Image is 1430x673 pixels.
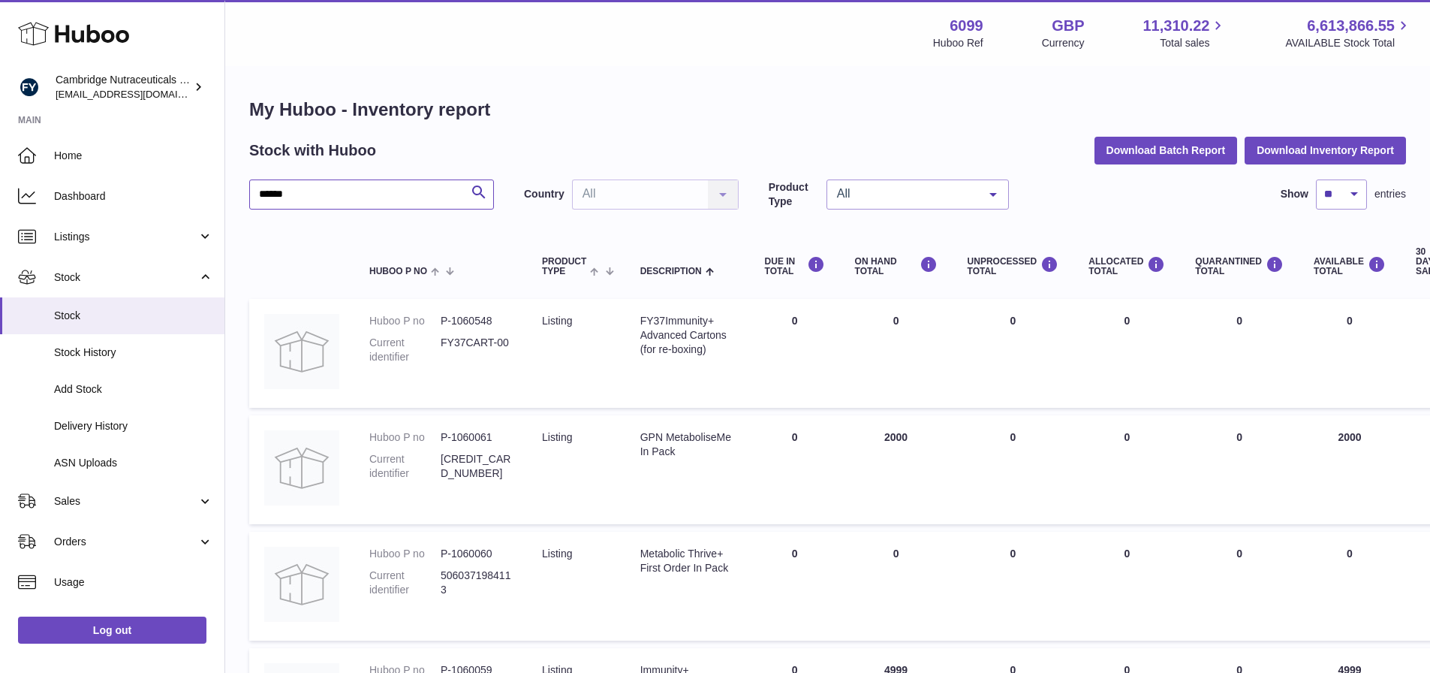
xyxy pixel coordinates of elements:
h2: Stock with Huboo [249,140,376,161]
span: ASN Uploads [54,456,213,470]
span: Delivery History [54,419,213,433]
td: 0 [1073,532,1180,641]
span: 0 [1236,431,1242,443]
div: FY37 Immunity + Advanced Cartons (for re-boxing) [640,314,735,357]
img: product image [264,430,339,506]
td: 0 [750,299,840,408]
span: entries [1374,187,1406,201]
span: 0 [1236,315,1242,327]
span: Stock [54,270,197,285]
label: Product Type [769,180,819,209]
span: Stock History [54,346,213,360]
td: 0 [1299,299,1401,408]
dd: P-1060548 [441,314,512,328]
div: DUE IN TOTAL [765,256,825,276]
img: huboo@camnutra.com [18,76,41,98]
dt: Current identifier [369,569,441,597]
label: Show [1281,187,1308,201]
strong: GBP [1052,16,1084,36]
button: Download Batch Report [1094,137,1238,164]
div: GPN MetaboliseMe In Pack [640,430,735,459]
div: Metabolic Thrive+ First Order In Pack [640,547,735,575]
span: Total sales [1160,36,1227,50]
a: 11,310.22 Total sales [1142,16,1227,50]
span: listing [542,548,572,560]
div: Currency [1042,36,1085,50]
dt: Huboo P no [369,547,441,561]
td: 0 [953,532,1074,641]
dd: [CREDIT_CARD_NUMBER] [441,452,512,481]
span: Product Type [542,257,586,276]
td: 0 [840,299,953,408]
span: AVAILABLE Stock Total [1285,36,1412,50]
h1: My Huboo - Inventory report [249,98,1406,122]
div: ON HAND Total [855,256,938,276]
td: 2000 [1299,415,1401,524]
div: QUARANTINED Total [1195,256,1284,276]
div: UNPROCESSED Total [968,256,1059,276]
dt: Current identifier [369,452,441,481]
img: product image [264,314,339,389]
a: 6,613,866.55 AVAILABLE Stock Total [1285,16,1412,50]
button: Download Inventory Report [1245,137,1406,164]
span: Stock [54,309,213,323]
label: Country [524,187,564,201]
dt: Current identifier [369,336,441,364]
span: Home [54,149,213,163]
span: All [833,186,978,201]
dt: Huboo P no [369,430,441,445]
span: Add Stock [54,382,213,397]
dd: 5060371984113 [441,569,512,597]
td: 0 [750,532,840,641]
span: 0 [1236,548,1242,560]
span: Listings [54,230,197,244]
span: listing [542,315,572,327]
td: 0 [953,299,1074,408]
span: Huboo P no [369,267,427,276]
div: AVAILABLE Total [1314,256,1386,276]
span: Orders [54,535,197,549]
td: 2000 [840,415,953,524]
td: 0 [1073,415,1180,524]
span: Description [640,267,702,276]
dt: Huboo P no [369,314,441,328]
td: 0 [953,415,1074,524]
a: Log out [18,617,206,644]
strong: 6099 [950,16,983,36]
div: ALLOCATED Total [1088,256,1165,276]
dd: P-1060061 [441,430,512,445]
td: 0 [1299,532,1401,641]
div: Huboo Ref [933,36,983,50]
td: 0 [840,532,953,641]
span: listing [542,431,572,443]
span: Usage [54,575,213,590]
span: 11,310.22 [1142,16,1209,36]
dd: FY37CART-00 [441,336,512,364]
span: [EMAIL_ADDRESS][DOMAIN_NAME] [56,88,221,100]
img: product image [264,547,339,622]
td: 0 [750,415,840,524]
div: Cambridge Nutraceuticals Ltd [56,73,191,101]
span: Sales [54,494,197,509]
span: 6,613,866.55 [1307,16,1395,36]
td: 0 [1073,299,1180,408]
span: Dashboard [54,189,213,204]
dd: P-1060060 [441,547,512,561]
